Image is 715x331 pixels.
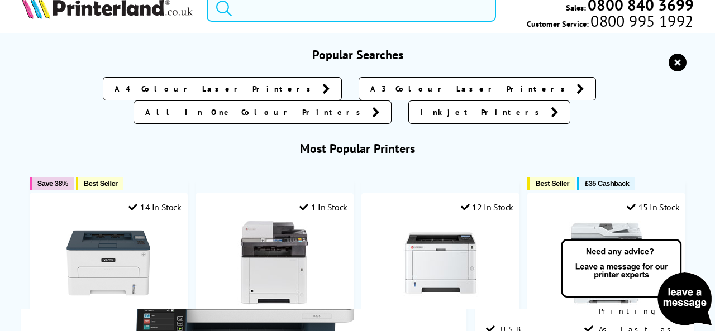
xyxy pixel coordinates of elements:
[577,177,635,190] button: £35 Cashback
[30,177,74,190] button: Save 38%
[589,16,693,26] span: 0800 995 1992
[408,100,570,124] a: Inkjet Printers
[66,221,150,305] img: Xerox B230
[103,77,342,100] a: A4 Colour Laser Printers
[627,202,679,213] div: 15 In Stock
[585,179,629,188] span: £35 Cashback
[115,83,317,94] span: A4 Colour Laser Printers
[527,177,575,190] button: Best Seller
[535,179,569,188] span: Best Seller
[399,296,483,307] a: Kyocera ECOSYS PA4000x
[359,77,596,100] a: A3 Colour Laser Printers
[84,179,118,188] span: Best Seller
[232,296,316,307] a: Kyocera ECOSYS M5526cdw
[76,177,123,190] button: Best Seller
[145,107,366,118] span: All In One Colour Printers
[461,202,513,213] div: 12 In Stock
[527,16,693,29] span: Customer Service:
[232,221,316,305] img: Kyocera ECOSYS M5526cdw
[66,296,150,307] a: Xerox B230
[134,100,392,124] a: All In One Colour Printers
[128,202,181,213] div: 14 In Stock
[566,2,586,13] span: Sales:
[399,221,483,305] img: Kyocera ECOSYS PA4000x
[21,47,693,63] h3: Popular Searches
[370,83,571,94] span: A3 Colour Laser Printers
[37,179,68,188] span: Save 38%
[21,141,693,156] h3: Most Popular Printers
[565,221,649,305] img: Xerox C325
[559,237,715,329] img: Open Live Chat window
[420,107,545,118] span: Inkjet Printers
[299,202,347,213] div: 1 In Stock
